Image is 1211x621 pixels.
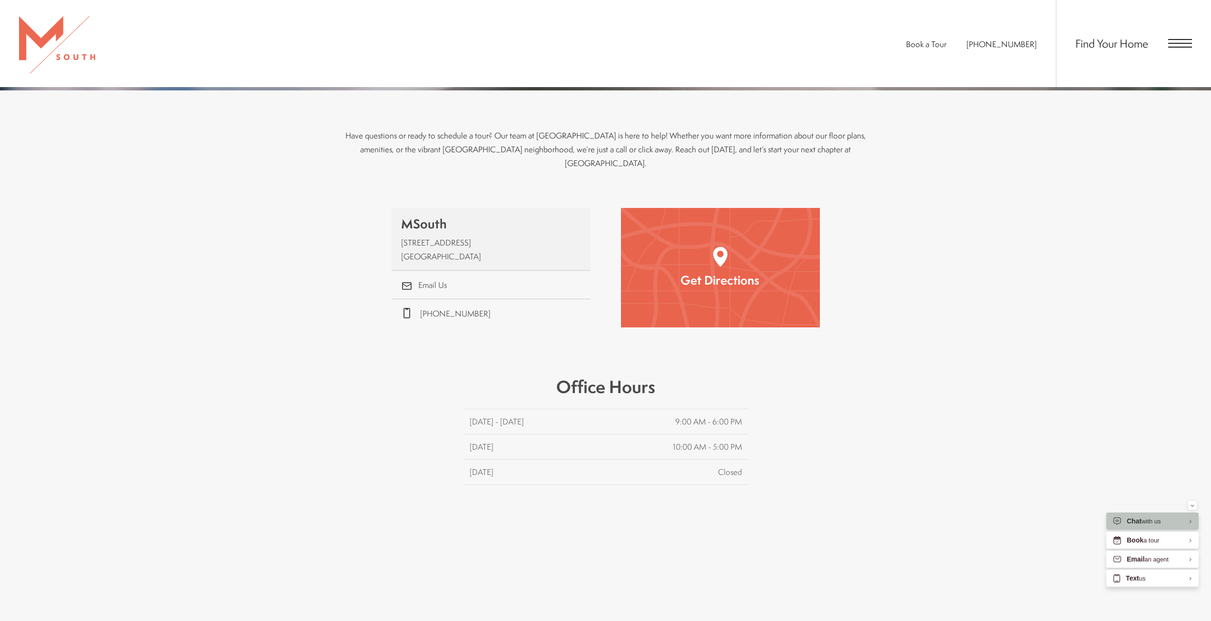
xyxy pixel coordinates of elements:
p: [DATE] [470,441,493,453]
p: [DATE] - [DATE] [470,416,524,427]
p: 9:00 AM - 6:00 PM [675,416,742,427]
p: Have questions or ready to schedule a tour? Our team at [GEOGRAPHIC_DATA] is here to help! Whethe... [344,128,867,170]
p: Office Hours [463,375,748,409]
button: Open Menu [1168,39,1192,48]
p: Closed [718,466,742,478]
p: [DATE] [470,466,493,478]
a: Book a Tour [906,39,946,49]
p: Get Directions [640,272,799,289]
p: MSouth [401,215,581,233]
p: 10:00 AM - 5:00 PM [673,441,742,453]
a: Get Directions to 5110 South Manhattan Avenue Tampa, FL 33611 [392,208,591,270]
span: [PHONE_NUMBER] [966,39,1037,49]
a: Email Us [392,271,591,299]
span: [STREET_ADDRESS] [GEOGRAPHIC_DATA] [401,237,481,262]
a: Find Your Home [1075,36,1148,51]
a: Call Us at phone: 813-570-8014 [392,299,591,327]
a: Call Us at 813-570-8014 [966,39,1037,49]
img: Map Pin Icon [713,246,727,266]
img: MSouth [19,16,95,73]
span: [PHONE_NUMBER] [420,308,491,319]
a: Open Google Maps to Get Directions [621,208,820,327]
